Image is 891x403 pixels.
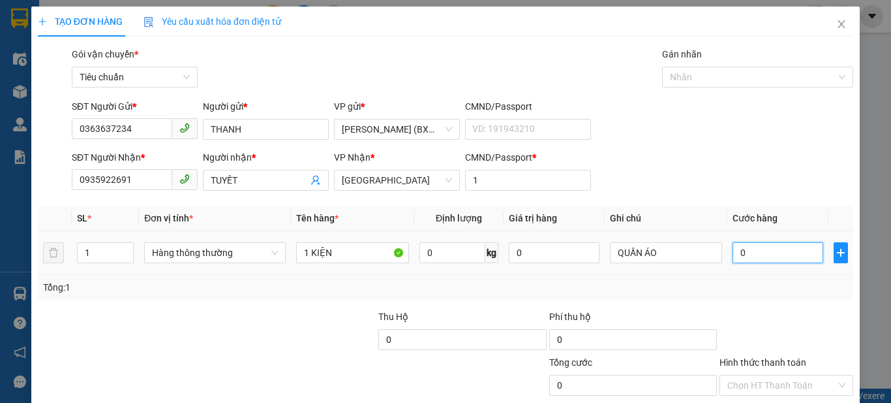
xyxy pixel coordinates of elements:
span: plus [38,17,47,26]
input: 0 [509,242,599,263]
button: plus [834,242,849,263]
span: user-add [310,175,321,185]
span: Gói vận chuyển [72,49,138,59]
input: VD: Bàn, Ghế [296,242,409,263]
span: phone [179,123,190,133]
span: Yêu cầu xuất hóa đơn điện tử [143,16,281,27]
div: CMND/Passport [465,99,591,114]
div: SĐT Người Gửi [72,99,198,114]
th: Ghi chú [605,206,728,231]
span: Tên hàng [296,213,339,223]
label: Hình thức thanh toán [719,357,806,368]
span: Đơn vị tính [144,213,193,223]
img: icon [143,17,154,27]
span: Hàng thông thường [152,243,278,263]
input: Ghi Chú [610,242,723,263]
div: VP gửi [334,99,460,114]
span: Thu Hộ [378,312,408,322]
img: logo.jpg [7,7,52,52]
span: plus [834,248,848,258]
span: VP Nhận [334,152,370,163]
div: SĐT Người Nhận [72,150,198,165]
span: Tuy Hòa [342,170,452,190]
span: phone [179,174,190,184]
span: close [836,19,847,29]
li: VP [PERSON_NAME] (BXMĐ) [7,71,90,99]
div: Phí thu hộ [549,310,717,329]
span: Cước hàng [732,213,778,223]
span: SL [77,213,87,223]
span: Hồ Chí Minh (BXMĐ) [342,120,452,139]
div: Người gửi [203,99,329,114]
span: Tiêu chuẩn [80,67,190,87]
div: Người nhận [203,150,329,165]
span: Tổng cước [549,357,592,368]
div: CMND/Passport [465,150,591,165]
li: VP [GEOGRAPHIC_DATA] [90,71,174,114]
div: Tổng: 1 [43,280,345,295]
span: Giá trị hàng [509,213,557,223]
li: Xe khách Mộc Thảo [7,7,189,56]
span: kg [485,242,498,263]
button: delete [43,242,64,263]
span: TẠO ĐƠN HÀNG [38,16,123,27]
label: Gán nhãn [662,49,702,59]
button: Close [823,7,860,43]
span: Định lượng [436,213,482,223]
